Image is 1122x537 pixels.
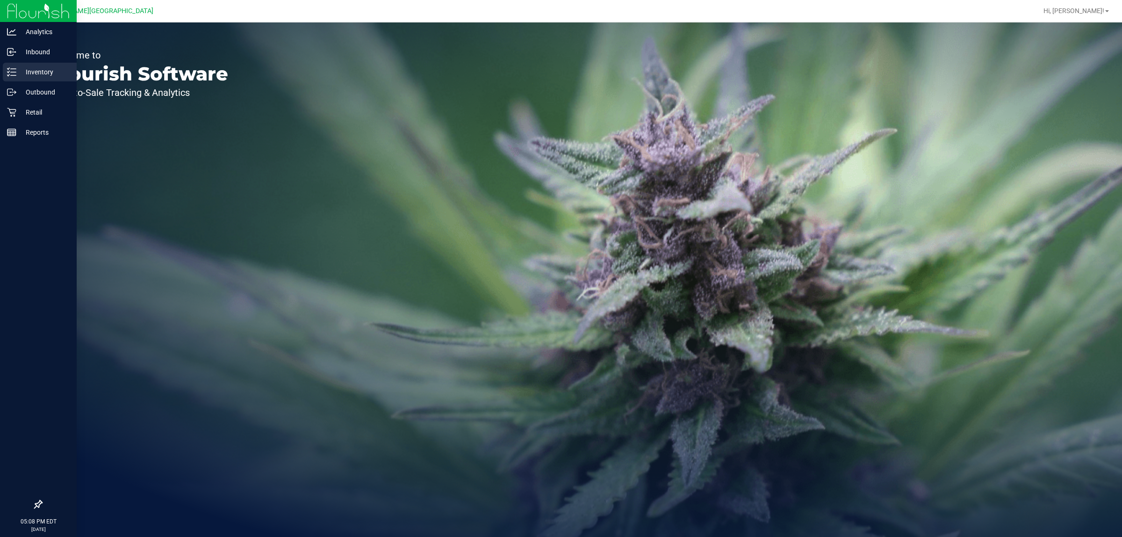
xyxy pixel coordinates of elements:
[16,66,72,78] p: Inventory
[7,27,16,36] inline-svg: Analytics
[50,65,228,83] p: Flourish Software
[7,87,16,97] inline-svg: Outbound
[7,47,16,57] inline-svg: Inbound
[50,88,228,97] p: Seed-to-Sale Tracking & Analytics
[16,127,72,138] p: Reports
[9,462,37,490] iframe: Resource center
[28,461,39,472] iframe: Resource center unread badge
[16,87,72,98] p: Outbound
[7,108,16,117] inline-svg: Retail
[38,7,153,15] span: [PERSON_NAME][GEOGRAPHIC_DATA]
[16,26,72,37] p: Analytics
[16,46,72,58] p: Inbound
[50,51,228,60] p: Welcome to
[7,128,16,137] inline-svg: Reports
[4,526,72,533] p: [DATE]
[16,107,72,118] p: Retail
[1043,7,1104,15] span: Hi, [PERSON_NAME]!
[7,67,16,77] inline-svg: Inventory
[4,517,72,526] p: 05:08 PM EDT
